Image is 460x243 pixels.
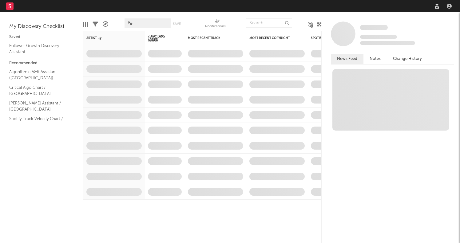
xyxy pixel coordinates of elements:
[249,36,295,40] div: Most Recent Copyright
[9,84,68,97] a: Critical Algo Chart / [GEOGRAPHIC_DATA]
[188,36,234,40] div: Most Recent Track
[360,35,397,39] span: Tracking Since: [DATE]
[83,15,88,33] div: Edit Columns
[148,34,172,42] span: 7-Day Fans Added
[9,33,74,41] div: Saved
[93,15,98,33] div: Filters
[363,54,387,64] button: Notes
[9,60,74,67] div: Recommended
[173,22,181,25] button: Save
[9,116,68,128] a: Spotify Track Velocity Chart / [GEOGRAPHIC_DATA]
[246,18,292,28] input: Search...
[103,15,108,33] div: A&R Pipeline
[331,54,363,64] button: News Feed
[205,15,230,33] div: Notifications (Artist)
[205,23,230,30] div: Notifications (Artist)
[86,36,133,40] div: Artist
[360,25,388,31] a: Some Artist
[360,41,415,45] span: 0 fans last week
[9,23,74,30] div: My Discovery Checklist
[9,42,68,55] a: Follower Growth Discovery Assistant
[9,100,68,112] a: [PERSON_NAME] Assistant / [GEOGRAPHIC_DATA]
[360,25,388,30] span: Some Artist
[9,69,68,81] a: Algorithmic A&R Assistant ([GEOGRAPHIC_DATA])
[311,36,357,40] div: Spotify Monthly Listeners
[387,54,428,64] button: Change History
